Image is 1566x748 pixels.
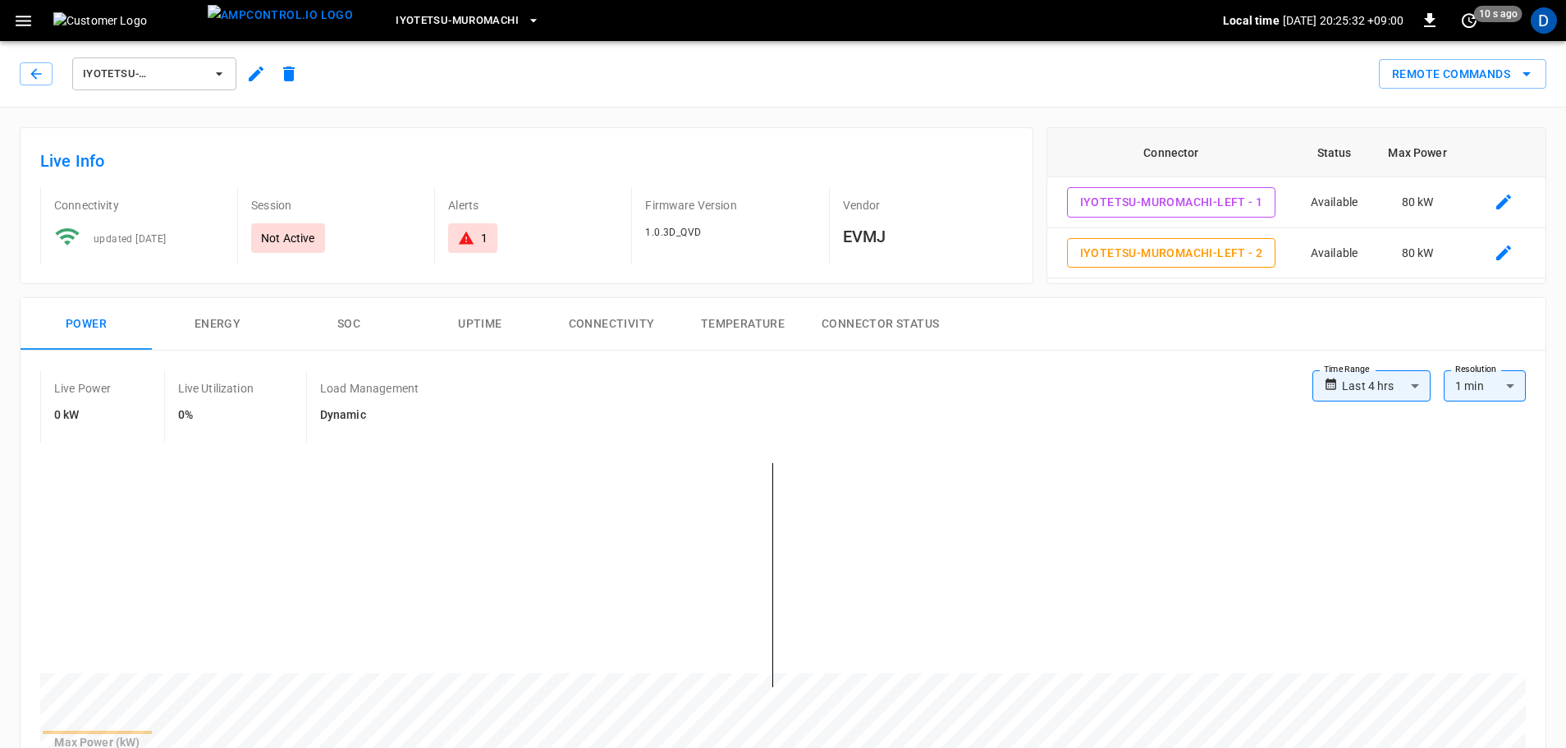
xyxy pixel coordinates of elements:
[1047,128,1296,177] th: Connector
[251,197,421,213] p: Session
[1067,238,1276,268] button: IYOTETSU-MUROMACHI-LEFT - 2
[645,227,701,238] span: 1.0.3D_QVD
[645,197,815,213] p: Firmware Version
[1379,59,1546,89] div: remote commands options
[1456,7,1482,34] button: set refresh interval
[1283,12,1403,29] p: [DATE] 20:25:32 +09:00
[40,148,1013,174] h6: Live Info
[1531,7,1557,34] div: profile-icon
[843,197,1013,213] p: Vendor
[54,406,112,424] h6: 0 kW
[21,298,152,351] button: Power
[448,197,618,213] p: Alerts
[54,197,224,213] p: Connectivity
[178,380,254,397] p: Live Utilization
[843,223,1013,250] h6: EVMJ
[178,406,254,424] h6: 0%
[396,11,519,30] span: Iyotetsu-Muromachi
[1474,6,1522,22] span: 10 s ago
[320,380,419,397] p: Load Management
[54,380,112,397] p: Live Power
[1324,363,1370,376] label: Time Range
[320,406,419,424] h6: Dynamic
[261,230,315,246] p: Not Active
[1373,177,1463,228] td: 80 kW
[1342,370,1431,402] div: Last 4 hrs
[1295,128,1372,177] th: Status
[1223,12,1280,29] p: Local time
[94,233,167,245] span: updated [DATE]
[72,57,236,90] button: IYOTETSU-MUROMACHI-LEFT
[152,298,283,351] button: Energy
[208,5,353,25] img: ampcontrol.io logo
[481,230,488,246] div: 1
[1444,370,1526,402] div: 1 min
[1455,363,1496,376] label: Resolution
[546,298,677,351] button: Connectivity
[808,298,952,351] button: Connector Status
[83,65,204,84] span: IYOTETSU-MUROMACHI-LEFT
[677,298,808,351] button: Temperature
[1047,128,1545,278] table: connector table
[283,298,414,351] button: SOC
[1379,59,1546,89] button: Remote Commands
[1067,187,1276,218] button: IYOTETSU-MUROMACHI-LEFT - 1
[1295,228,1372,279] td: Available
[1295,177,1372,228] td: Available
[1373,128,1463,177] th: Max Power
[1373,228,1463,279] td: 80 kW
[53,12,201,29] img: Customer Logo
[389,5,547,37] button: Iyotetsu-Muromachi
[414,298,546,351] button: Uptime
